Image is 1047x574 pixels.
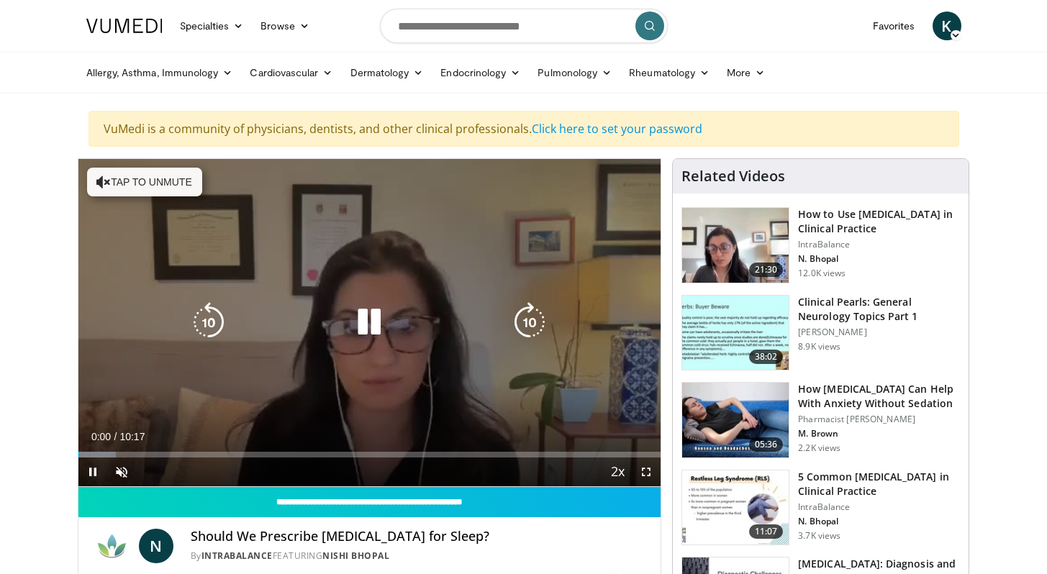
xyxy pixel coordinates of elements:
[432,58,529,87] a: Endocrinology
[681,470,960,546] a: 11:07 5 Common [MEDICAL_DATA] in Clinical Practice IntraBalance N. Bhopal 3.7K views
[718,58,774,87] a: More
[749,437,784,452] span: 05:36
[78,452,661,457] div: Progress Bar
[682,470,789,545] img: e41a58fc-c8b3-4e06-accc-3dd0b2ae14cc.150x105_q85_crop-smart_upscale.jpg
[798,414,960,425] p: Pharmacist [PERSON_NAME]
[682,296,789,370] img: 91ec4e47-6cc3-4d45-a77d-be3eb23d61cb.150x105_q85_crop-smart_upscale.jpg
[798,501,960,513] p: IntraBalance
[87,168,202,196] button: Tap to unmute
[681,207,960,283] a: 21:30 How to Use [MEDICAL_DATA] in Clinical Practice IntraBalance N. Bhopal 12.0K views
[252,12,318,40] a: Browse
[798,470,960,498] h3: 5 Common [MEDICAL_DATA] in Clinical Practice
[798,382,960,411] h3: How [MEDICAL_DATA] Can Help With Anxiety Without Sedation
[749,350,784,364] span: 38:02
[632,457,661,486] button: Fullscreen
[90,529,133,563] img: IntraBalance
[933,12,961,40] a: K
[681,382,960,458] a: 05:36 How [MEDICAL_DATA] Can Help With Anxiety Without Sedation Pharmacist [PERSON_NAME] M. Brown...
[798,327,960,338] p: [PERSON_NAME]
[78,457,107,486] button: Pause
[749,263,784,277] span: 21:30
[864,12,924,40] a: Favorites
[798,207,960,236] h3: How to Use [MEDICAL_DATA] in Clinical Practice
[201,550,273,562] a: IntraBalance
[798,442,840,454] p: 2.2K views
[682,208,789,283] img: 662646f3-24dc-48fd-91cb-7f13467e765c.150x105_q85_crop-smart_upscale.jpg
[532,121,702,137] a: Click here to set your password
[798,295,960,324] h3: Clinical Pearls: General Neurology Topics Part 1
[681,168,785,185] h4: Related Videos
[114,431,117,442] span: /
[529,58,620,87] a: Pulmonology
[798,530,840,542] p: 3.7K views
[681,295,960,371] a: 38:02 Clinical Pearls: General Neurology Topics Part 1 [PERSON_NAME] 8.9K views
[380,9,668,43] input: Search topics, interventions
[119,431,145,442] span: 10:17
[241,58,341,87] a: Cardiovascular
[603,457,632,486] button: Playback Rate
[322,550,389,562] a: Nishi Bhopal
[171,12,253,40] a: Specialties
[749,524,784,539] span: 11:07
[91,431,111,442] span: 0:00
[89,111,959,147] div: VuMedi is a community of physicians, dentists, and other clinical professionals.
[620,58,718,87] a: Rheumatology
[798,341,840,352] p: 8.9K views
[798,428,960,439] p: M. Brown
[86,19,163,33] img: VuMedi Logo
[107,457,136,486] button: Unmute
[139,529,173,563] a: N
[191,529,650,545] h4: Should We Prescribe [MEDICAL_DATA] for Sleep?
[798,268,846,279] p: 12.0K views
[798,253,960,265] p: N. Bhopal
[798,516,960,527] p: N. Bhopal
[342,58,432,87] a: Dermatology
[78,58,242,87] a: Allergy, Asthma, Immunology
[682,383,789,457] img: 7bfe4765-2bdb-4a7e-8d24-83e30517bd33.150x105_q85_crop-smart_upscale.jpg
[798,239,960,250] p: IntraBalance
[191,550,650,562] div: By FEATURING
[78,159,661,487] video-js: Video Player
